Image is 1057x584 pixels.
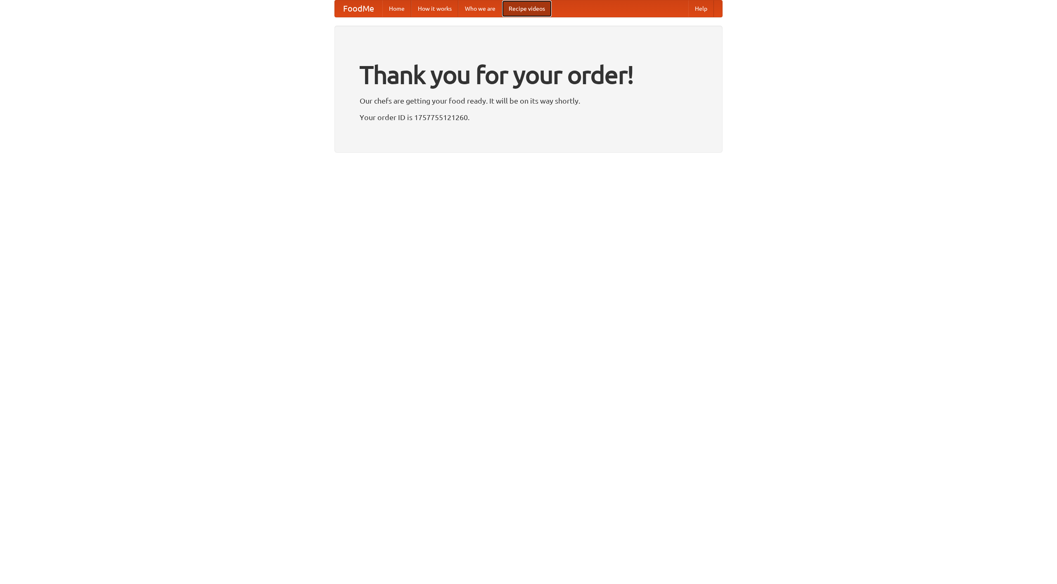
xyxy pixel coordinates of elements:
p: Your order ID is 1757755121260. [360,111,697,123]
h1: Thank you for your order! [360,55,697,95]
a: FoodMe [335,0,382,17]
a: How it works [411,0,458,17]
a: Recipe videos [502,0,552,17]
a: Who we are [458,0,502,17]
p: Our chefs are getting your food ready. It will be on its way shortly. [360,95,697,107]
a: Home [382,0,411,17]
a: Help [688,0,714,17]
